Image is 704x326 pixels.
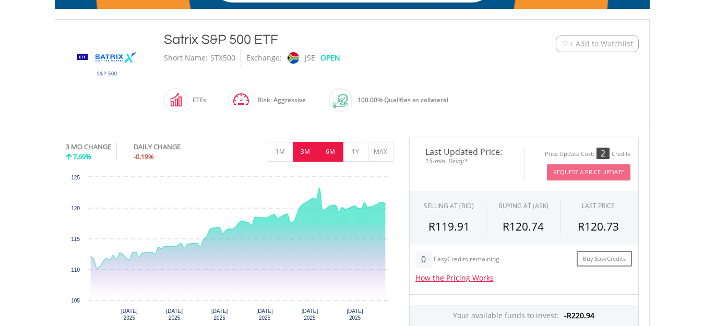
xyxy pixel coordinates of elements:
span: R119.91 [428,219,470,234]
div: 2 [596,148,610,159]
text: [DATE] 2025 [301,308,318,321]
span: R120.74 [503,219,544,234]
span: Last Updated Price: [417,148,516,156]
span: 7.69% [73,152,91,161]
img: Watchlist [562,40,569,47]
div: SELLING AT (BID) [424,201,474,210]
text: 120 [71,206,80,211]
span: R120.73 [578,219,619,234]
span: + Add to Watchlist [569,39,633,49]
span: BUYING AT (ASK) [498,201,548,210]
button: 1Y [343,142,368,162]
div: Price Update Cost: [545,150,594,158]
div: OPEN [320,49,340,67]
div: Satrix S&P 500 ETF [164,30,492,49]
a: How the Pricing Works [415,273,494,283]
div: EasyCredits remaining [434,256,499,264]
div: 3 MO CHANGE [66,142,111,152]
span: 100.00% Qualifies as collateral [357,95,448,104]
div: Short Name: [164,49,208,67]
button: MAX [368,142,393,162]
text: [DATE] 2025 [347,308,363,321]
button: Request A Price Update [547,164,630,180]
span: -R220.94 [564,310,594,320]
text: [DATE] 2025 [256,308,273,321]
span: 15-min. Delay* [417,156,516,166]
button: 3M [293,142,318,162]
text: 105 [71,298,80,304]
text: 125 [71,175,80,180]
span: -0.19% [134,152,154,161]
button: 1M [268,142,293,162]
img: EQU.ZA.STX500.png [68,41,146,90]
div: Risk: Aggressive [253,88,306,113]
div: JSE [305,49,315,67]
div: DAILY CHANGE [134,142,216,152]
div: STX500 [210,49,235,67]
text: 115 [71,236,80,242]
a: Buy EasyCredits [577,251,632,267]
text: [DATE] 2025 [211,308,228,321]
div: LAST PRICE [582,201,615,210]
button: 6M [318,142,343,162]
img: jse.png [287,52,299,64]
div: ETFs [187,88,206,113]
text: [DATE] 2025 [166,308,183,321]
div: Exchange: [246,49,282,67]
button: Watchlist + Add to Watchlist [556,35,639,52]
text: [DATE] 2025 [121,308,138,321]
div: 0 [415,251,432,268]
text: 110 [71,267,80,273]
img: collateral-qualifying-green.svg [333,94,348,108]
div: Credits [612,150,630,158]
